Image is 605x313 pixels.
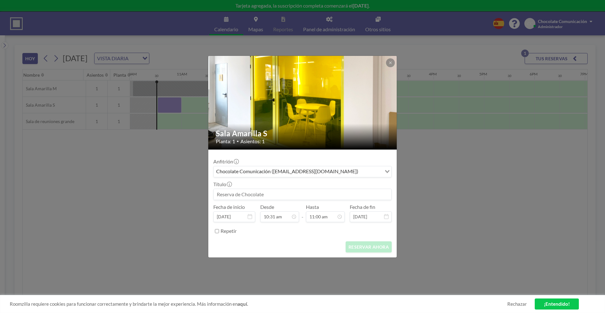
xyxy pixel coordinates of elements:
span: Asientos: 1 [240,138,265,145]
label: Hasta [306,204,319,210]
span: Chocolate Comunicación ([EMAIL_ADDRESS][DOMAIN_NAME]) [215,168,360,176]
h2: Sala Amarilla S [216,129,390,138]
input: Search for option [360,168,381,176]
span: Roomzilla requiere cookies para funcionar correctamente y brindarte la mejor experiencia. Más inf... [10,301,507,307]
div: Search for option [214,166,391,177]
label: Repetir [221,228,237,234]
button: RESERVAR AHORA [346,241,392,252]
label: Anfitrión [213,158,238,165]
span: - [302,206,303,220]
a: ¡Entendido! [535,298,579,310]
img: 537.jpg [208,32,397,174]
label: Fecha de inicio [213,204,245,210]
label: Desde [260,204,274,210]
a: aquí. [238,301,248,307]
a: Rechazar [507,301,527,307]
label: Fecha de fin [350,204,375,210]
span: Planta: 1 [216,138,235,145]
span: • [237,139,239,144]
label: Título [213,181,231,187]
input: Reserva de Chocolate [214,189,391,200]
